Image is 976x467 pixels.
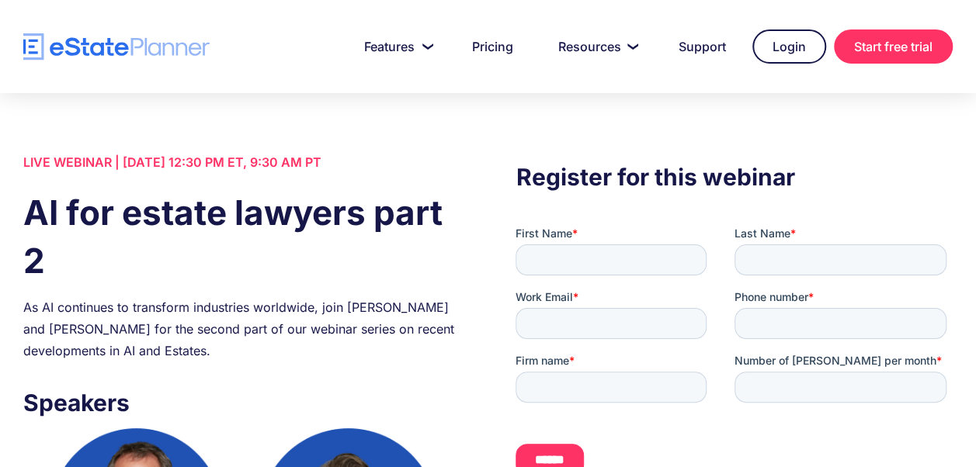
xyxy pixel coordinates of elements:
[540,31,652,62] a: Resources
[23,189,460,285] h1: AI for estate lawyers part 2
[346,31,446,62] a: Features
[660,31,745,62] a: Support
[834,29,953,64] a: Start free trial
[453,31,532,62] a: Pricing
[23,151,460,173] div: LIVE WEBINAR | [DATE] 12:30 PM ET, 9:30 AM PT
[516,159,953,195] h3: Register for this webinar
[752,29,826,64] a: Login
[23,33,210,61] a: home
[23,296,460,361] div: As AI continues to transform industries worldwide, join [PERSON_NAME] and [PERSON_NAME] for the s...
[23,385,460,420] h3: Speakers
